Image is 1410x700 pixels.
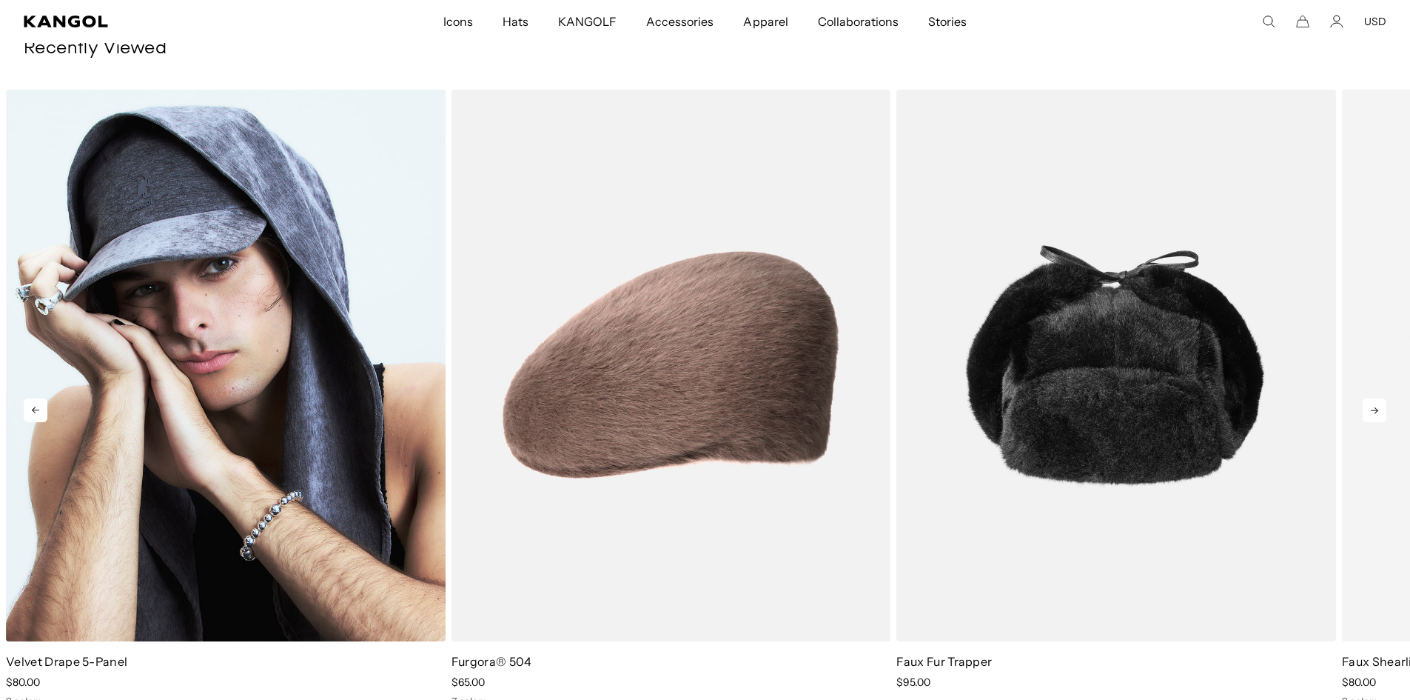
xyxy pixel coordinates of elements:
[6,654,127,669] a: Velvet Drape 5-Panel
[1262,15,1275,28] summary: Search here
[1364,15,1386,28] button: USD
[24,16,293,27] a: Kangol
[896,676,930,689] span: $95.00
[24,38,1386,60] h3: Recently Viewed
[6,676,40,689] span: $80.00
[451,654,532,669] a: Furgora® 504
[1296,15,1309,28] button: Cart
[451,676,485,689] span: $65.00
[1342,676,1376,689] span: $80.00
[1330,15,1343,28] a: Account
[896,90,1336,641] img: Faux Fur Trapper
[6,90,446,641] img: Velvet Drape 5-Panel
[451,90,891,641] img: Furgora® 504
[896,654,992,669] a: Faux Fur Trapper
